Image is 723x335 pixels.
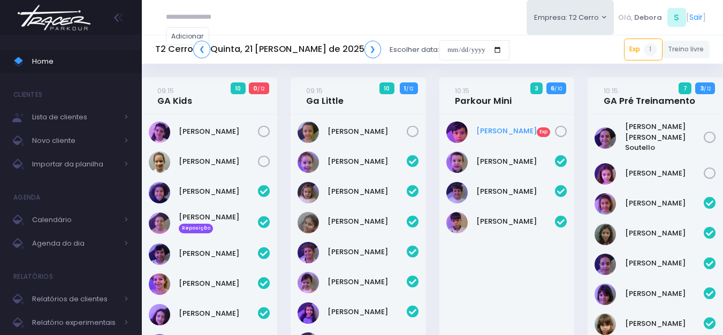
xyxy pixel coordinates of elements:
a: [PERSON_NAME]Exp [476,126,555,136]
a: Adicionar [166,27,210,45]
a: [PERSON_NAME] [625,318,704,329]
a: [PERSON_NAME] [179,278,258,289]
small: 10:15 [604,86,618,96]
a: [PERSON_NAME] [476,186,555,197]
h4: Relatórios [13,266,53,287]
a: [PERSON_NAME] [328,186,407,197]
a: [PERSON_NAME] [625,228,704,239]
a: 09:15Ga Little [306,85,344,106]
img: Maya Viana [149,151,170,173]
img: Otto Guimarães Krön [446,182,468,203]
small: / 10 [554,86,562,92]
img: Manuela Santos [298,302,319,324]
small: 09:15 [157,86,174,96]
span: Debora [634,12,662,23]
span: 1 [644,43,657,56]
a: 10:15Parkour Mini [455,85,512,106]
span: Agenda do dia [32,237,118,250]
a: [PERSON_NAME] [179,186,258,197]
h4: Agenda [13,187,41,208]
span: 10 [379,82,394,94]
img: Julia Merlino Donadell [298,272,319,293]
small: / 12 [704,86,711,92]
a: Treino livre [663,41,710,58]
small: 09:15 [306,86,323,96]
a: [PERSON_NAME] [625,288,704,299]
span: Lista de clientes [32,110,118,124]
span: 7 [679,82,691,94]
img: Julia de Campos Munhoz [595,224,616,245]
img: Gabriela Libardi Galesi Bernardo [149,273,170,295]
span: Relatório experimentais [32,316,118,330]
a: 10:15GA Pré Treinamento [604,85,695,106]
span: Olá, [618,12,633,23]
span: 10 [231,82,246,94]
a: ❯ [364,41,382,58]
img: Clara Guimaraes Kron [149,121,170,143]
a: [PERSON_NAME] [179,156,258,167]
img: Beatriz Cogo [149,212,170,234]
span: Calendário [32,213,118,227]
img: Isabel Silveira Chulam [298,121,319,143]
img: Luisa Tomchinsky Montezano [595,163,616,185]
span: Novo cliente [32,134,118,148]
img: Nina Carletto Barbosa [595,314,616,335]
small: / 12 [406,86,413,92]
img: Theo Cabral [446,212,468,233]
a: [PERSON_NAME] [328,277,407,287]
img: Heloísa Amado [298,212,319,233]
img: Isabel Amado [298,242,319,263]
img: Alice Oliveira Castro [595,193,616,215]
img: Beatriz Kikuchi [149,243,170,265]
strong: 3 [700,84,704,93]
h5: T2 Cerro Quinta, 21 [PERSON_NAME] de 2025 [155,41,381,58]
a: [PERSON_NAME] [328,307,407,317]
strong: 1 [404,84,406,93]
img: Isabela de Brito Moffa [149,304,170,325]
strong: 6 [551,84,554,93]
strong: 0 [253,84,257,93]
img: Luzia Rolfini Fernandes [595,254,616,275]
a: [PERSON_NAME] [179,308,258,319]
a: [PERSON_NAME] [476,156,555,167]
div: [ ] [614,5,710,29]
span: Importar da planilha [32,157,118,171]
a: [PERSON_NAME] [328,126,407,137]
a: [PERSON_NAME] [179,248,258,259]
span: Home [32,55,128,68]
small: 10:15 [455,86,469,96]
div: Escolher data: [155,37,509,62]
a: [PERSON_NAME] [625,198,704,209]
a: [PERSON_NAME] [328,216,407,227]
span: S [667,8,686,27]
a: [PERSON_NAME] [179,126,258,137]
img: Antonieta Bonna Gobo N Silva [298,151,319,173]
span: Reposição [179,224,213,233]
a: [PERSON_NAME] [328,247,407,257]
a: [PERSON_NAME] [476,216,555,227]
span: Exp [537,127,551,137]
span: 3 [530,82,543,94]
img: Samuel Bigaton [446,121,468,143]
a: [PERSON_NAME] Reposição [179,212,258,233]
small: / 12 [257,86,264,92]
a: [PERSON_NAME] [328,156,407,167]
img: Ana Helena Soutello [595,127,616,149]
a: Sair [689,12,703,23]
img: Ana Beatriz Xavier Roque [149,182,170,203]
a: [PERSON_NAME] [625,258,704,269]
span: Relatórios de clientes [32,292,118,306]
a: [PERSON_NAME] [625,168,704,179]
a: Exp1 [624,39,663,60]
h4: Clientes [13,84,42,105]
img: Guilherme Soares Naressi [446,151,468,173]
img: Malu Bernardes [595,284,616,305]
img: Catarina Andrade [298,182,319,203]
a: 09:15GA Kids [157,85,192,106]
a: [PERSON_NAME] [PERSON_NAME] Soutello [625,121,704,153]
